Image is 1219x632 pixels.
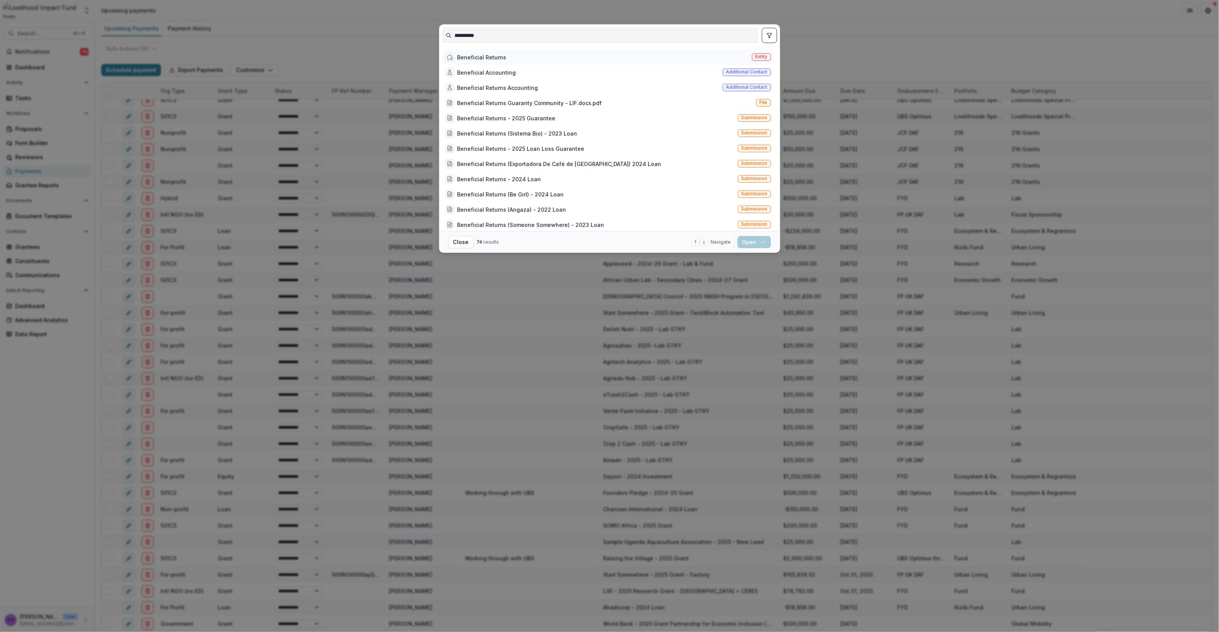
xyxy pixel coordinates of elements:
span: Submission [741,115,768,120]
div: Beneficial Returns - 2025 Loan Loss Guarantee [457,145,585,153]
button: toggle filters [762,28,777,43]
span: Submission [741,130,768,136]
span: Navigate [711,239,731,246]
span: Submission [741,191,768,196]
span: File [760,100,768,105]
span: 74 [477,239,483,245]
span: Additional contact [726,85,768,90]
div: Beneficial Returns (Sistema Bio) - 2023 Loan [457,129,577,137]
div: Beneficial Returns (Exportadora De Café de [GEOGRAPHIC_DATA]) 2024 Loan [457,160,661,168]
span: Additional contact [726,69,768,75]
div: Beneficial Returns (Someone Somewhere) - 2023 Loan [457,221,604,229]
span: Submission [741,145,768,151]
span: Submission [741,176,768,181]
span: Submission [741,161,768,166]
button: Close [448,236,474,248]
div: Beneficial Accounting [457,69,516,77]
div: Beneficial Returns - 2024 Loan [457,175,541,183]
div: Beneficial Returns Accounting [457,84,538,92]
div: Beneficial Returns Guaranty Community - LIF.docx.pdf [457,99,602,107]
div: Beneficial Returns - 2025 Guarantee [457,114,556,122]
div: Beneficial Returns (Angaza) - 2022 Loan [457,206,566,214]
span: Submission [741,206,768,212]
button: Open [738,236,771,248]
div: Beneficial Returns [457,53,507,61]
span: Entity [755,54,768,59]
span: results [484,239,499,245]
div: Beneficial Returns (Be Girl) - 2024 Loan [457,190,564,198]
span: Submission [741,222,768,227]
